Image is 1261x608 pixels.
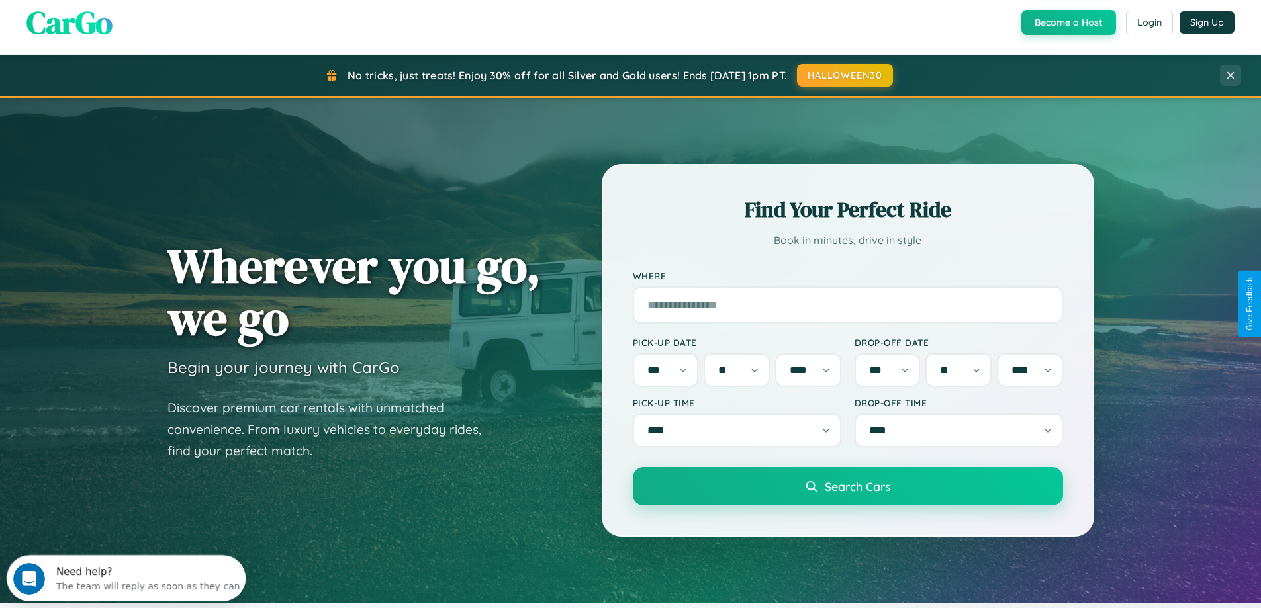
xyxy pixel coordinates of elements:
[167,239,541,344] h1: Wherever you go, we go
[633,397,841,408] label: Pick-up Time
[348,69,787,82] span: No tricks, just treats! Enjoy 30% off for all Silver and Gold users! Ends [DATE] 1pm PT.
[26,1,113,44] span: CarGo
[1180,11,1235,34] button: Sign Up
[7,555,246,601] iframe: Intercom live chat discovery launcher
[855,397,1063,408] label: Drop-off Time
[633,337,841,348] label: Pick-up Date
[1245,277,1254,331] div: Give Feedback
[633,270,1063,281] label: Where
[50,11,234,22] div: Need help?
[633,467,1063,505] button: Search Cars
[1021,10,1116,35] button: Become a Host
[13,563,45,595] iframe: Intercom live chat
[855,337,1063,348] label: Drop-off Date
[1126,11,1173,34] button: Login
[633,231,1063,250] p: Book in minutes, drive in style
[167,357,400,377] h3: Begin your journey with CarGo
[825,479,890,494] span: Search Cars
[50,22,234,36] div: The team will reply as soon as they can
[797,64,893,87] button: HALLOWEEN30
[167,397,498,462] p: Discover premium car rentals with unmatched convenience. From luxury vehicles to everyday rides, ...
[5,5,246,42] div: Open Intercom Messenger
[633,195,1063,224] h2: Find Your Perfect Ride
